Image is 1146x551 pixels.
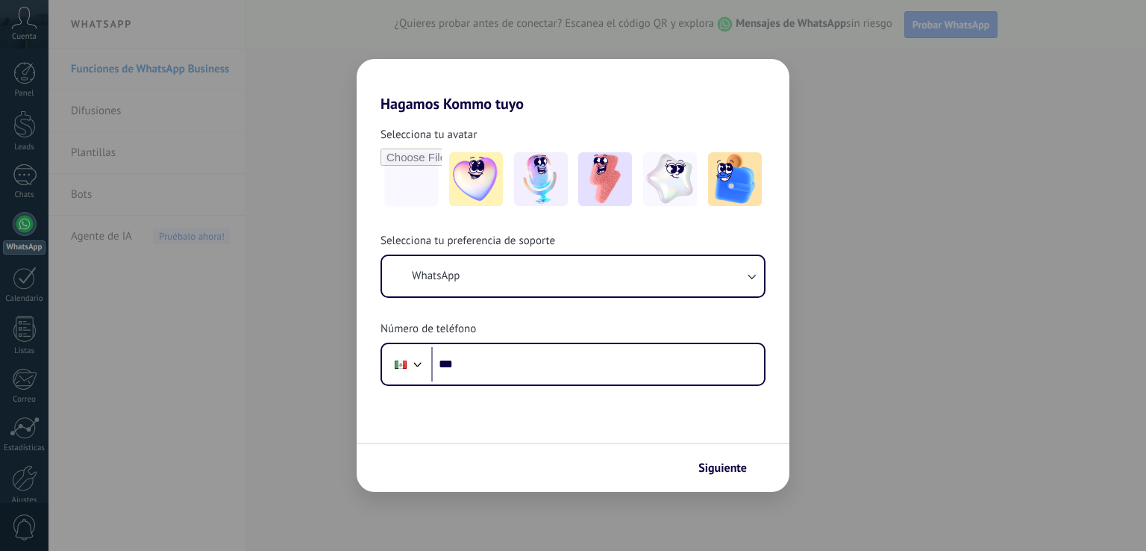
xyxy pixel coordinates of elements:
[381,234,555,249] span: Selecciona tu preferencia de soporte
[357,59,789,113] h2: Hagamos Kommo tuyo
[578,152,632,206] img: -3.jpeg
[698,463,747,473] span: Siguiente
[381,322,476,337] span: Número de teléfono
[708,152,762,206] img: -5.jpeg
[514,152,568,206] img: -2.jpeg
[381,128,477,143] span: Selecciona tu avatar
[449,152,503,206] img: -1.jpeg
[382,256,764,296] button: WhatsApp
[386,349,415,380] div: Mexico: + 52
[692,455,767,481] button: Siguiente
[643,152,697,206] img: -4.jpeg
[412,269,460,284] span: WhatsApp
